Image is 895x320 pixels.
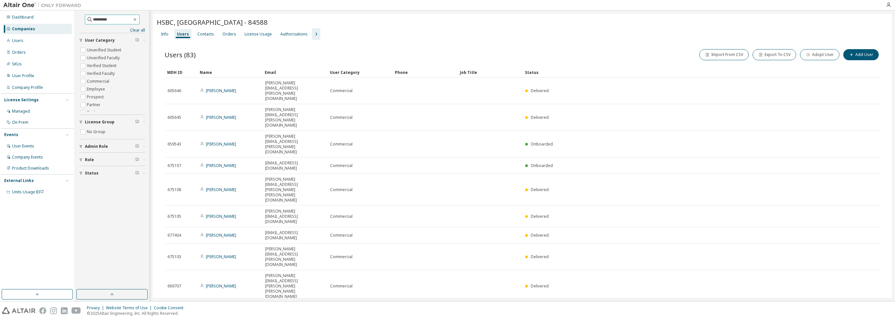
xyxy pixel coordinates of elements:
label: Prospect [87,93,105,101]
img: facebook.svg [39,307,46,314]
div: Users [12,38,23,43]
span: 677404 [167,233,181,238]
a: [PERSON_NAME] [206,214,236,219]
div: Company Profile [12,85,43,90]
div: Managed [12,109,30,114]
span: Commercial [330,88,353,93]
div: Authorizations [280,32,308,37]
label: Employee [87,85,106,93]
div: On Prem [12,120,28,125]
a: [PERSON_NAME] [206,283,236,289]
span: 659543 [167,142,181,147]
span: Commercial [330,214,353,219]
a: [PERSON_NAME] [206,115,236,120]
span: Units Usage BI [12,189,44,195]
div: Dashboard [12,15,33,20]
div: Status [525,67,841,77]
div: User Events [12,144,34,149]
span: Delivered [531,115,549,120]
div: Orders [12,50,26,55]
a: Clear all [79,28,145,33]
span: Commercial [330,142,353,147]
span: Admin Role [85,144,108,149]
img: Altair One [3,2,85,8]
span: [PERSON_NAME][EMAIL_ADDRESS][PERSON_NAME][DOMAIN_NAME] [265,80,324,101]
div: Privacy [87,305,106,311]
span: [PERSON_NAME][EMAIL_ADDRESS][PERSON_NAME][DOMAIN_NAME] [265,134,324,155]
span: Commercial [330,233,353,238]
label: No Group [87,128,107,136]
span: Commercial [330,284,353,289]
p: © 2025 Altair Engineering, Inc. All Rights Reserved. [87,311,187,316]
span: Commercial [330,254,353,259]
span: License Group [85,119,114,125]
span: [PERSON_NAME][EMAIL_ADDRESS][PERSON_NAME][DOMAIN_NAME] [265,246,324,267]
button: Adopt User [800,49,839,60]
span: 605645 [167,115,181,120]
span: Delivered [531,254,549,259]
button: Import From CSV [699,49,749,60]
div: Product Downloads [12,166,49,171]
span: [PERSON_NAME][EMAIL_ADDRESS][DOMAIN_NAME] [265,209,324,224]
label: Verified Faculty [87,70,116,77]
span: 605646 [167,88,181,93]
div: User Profile [12,73,34,78]
span: Commercial [330,163,353,168]
label: Trial [87,109,96,117]
span: Clear filter [135,157,139,162]
span: [EMAIL_ADDRESS][DOMAIN_NAME] [265,230,324,241]
a: [PERSON_NAME] [206,232,236,238]
button: Role [79,153,145,167]
span: [PERSON_NAME][EMAIL_ADDRESS][PERSON_NAME][PERSON_NAME][DOMAIN_NAME] [265,273,324,299]
span: HSBC, [GEOGRAPHIC_DATA] - 84588 [157,18,268,27]
span: Status [85,171,99,176]
label: Commercial [87,77,111,85]
span: Delivered [531,232,549,238]
span: Delivered [531,214,549,219]
span: Onboarded [531,163,553,168]
span: Users (83) [165,50,196,59]
span: Clear filter [135,119,139,125]
div: Users [177,32,189,37]
a: [PERSON_NAME] [206,254,236,259]
div: License Settings [4,97,39,103]
div: SKUs [12,62,22,67]
div: Website Terms of Use [106,305,154,311]
div: Company Events [12,155,43,160]
span: Commercial [330,187,353,192]
div: MDH ID [167,67,194,77]
a: [PERSON_NAME] [206,141,236,147]
span: 675105 [167,214,181,219]
div: User Category [330,67,390,77]
label: Unverified Student [87,46,123,54]
span: 675107 [167,163,181,168]
span: [PERSON_NAME][EMAIL_ADDRESS][PERSON_NAME][DOMAIN_NAME] [265,107,324,128]
div: Email [265,67,325,77]
img: instagram.svg [50,307,57,314]
span: 675103 [167,254,181,259]
div: External Links [4,178,34,183]
img: linkedin.svg [61,307,68,314]
span: User Category [85,38,115,43]
div: Contacts [197,32,214,37]
label: Partner [87,101,102,109]
span: Clear filter [135,144,139,149]
span: Role [85,157,94,162]
span: Commercial [330,115,353,120]
div: Name [200,67,260,77]
span: Delivered [531,88,549,93]
button: Export To CSV [753,49,796,60]
button: Status [79,166,145,180]
div: Events [4,132,18,137]
button: User Category [79,33,145,48]
img: altair_logo.svg [2,307,35,314]
label: Unverified Faculty [87,54,121,62]
span: Delivered [531,187,549,192]
button: Admin Role [79,139,145,154]
span: Delivered [531,283,549,289]
a: [PERSON_NAME] [206,88,236,93]
span: 675108 [167,187,181,192]
span: [PERSON_NAME][EMAIL_ADDRESS][PERSON_NAME][PERSON_NAME][DOMAIN_NAME] [265,177,324,203]
span: 669707 [167,284,181,289]
div: Job Title [460,67,520,77]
